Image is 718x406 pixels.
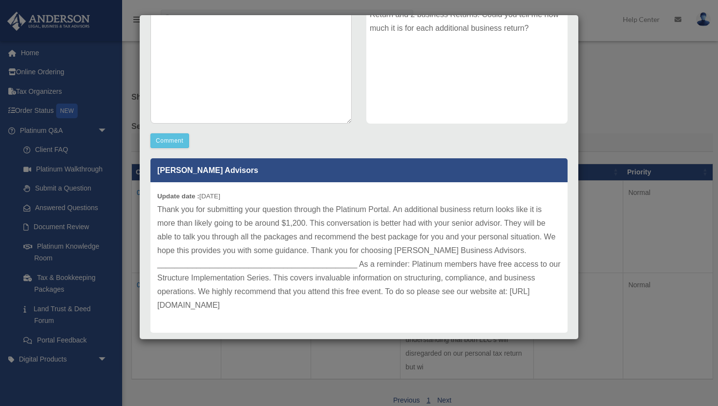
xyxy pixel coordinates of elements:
[150,158,568,182] p: [PERSON_NAME] Advisors
[157,192,220,200] small: [DATE]
[150,133,189,148] button: Comment
[157,203,561,312] p: Thank you for submitting your question through the Platinum Portal. An additional business return...
[157,192,199,200] b: Update date :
